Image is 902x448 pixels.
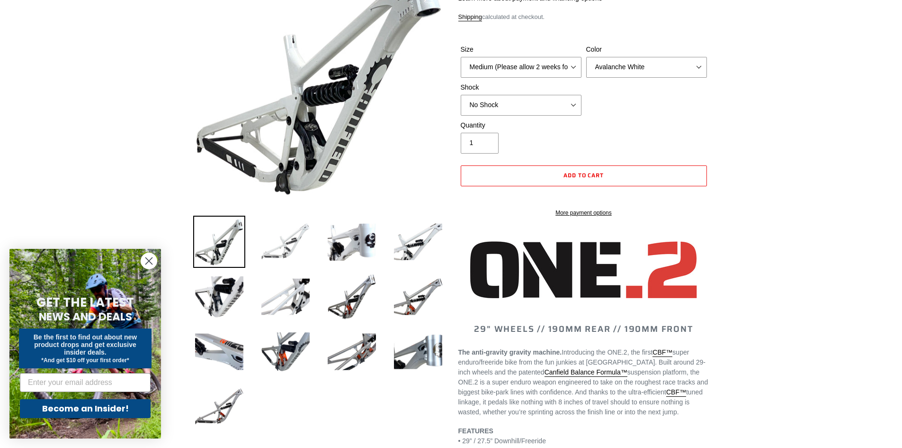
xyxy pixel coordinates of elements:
[562,348,652,356] span: Introducing the ONE.2, the first
[39,309,132,324] span: NEWS AND DEALS
[193,271,245,323] img: Load image into Gallery viewer, ONE.2 Super Enduro - Frameset
[259,271,312,323] img: Load image into Gallery viewer, ONE.2 Super Enduro - Frameset
[193,381,245,433] img: Load image into Gallery viewer, ONE.2 Super Enduro - Frameset
[141,253,157,269] button: Close dialog
[392,271,444,323] img: Load image into Gallery viewer, ONE.2 Super Enduro - Frameset
[326,326,378,378] img: Load image into Gallery viewer, ONE.2 Super Enduro - Frameset
[326,271,378,323] img: Load image into Gallery viewer, ONE.2 Super Enduro - Frameset
[458,368,708,396] span: suspension platform, the ONE.2 is a super enduro weapon engineered to take on the roughest race t...
[461,165,707,186] button: Add to cart
[36,294,134,311] span: GET THE LATEST
[458,348,562,356] strong: The anti-gravity gravity machine.
[461,82,581,92] label: Shock
[563,171,604,180] span: Add to cart
[666,388,686,397] a: CBF™
[474,322,693,336] span: 29" WHEELS // 190MM REAR // 190MM FRONT
[193,216,245,268] img: Load image into Gallery viewer, ONE.2 Super Enduro - Frameset
[41,357,129,364] span: *And get $10 off your first order*
[20,373,151,392] input: Enter your email address
[259,216,312,268] img: Load image into Gallery viewer, ONE.2 Super Enduro - Frameset
[193,326,245,378] img: Load image into Gallery viewer, ONE.2 Super Enduro - Frameset
[461,120,581,130] label: Quantity
[458,348,706,376] span: super enduro/freeride bike from the fun junkies at [GEOGRAPHIC_DATA]. Built around 29-inch wheels...
[461,45,581,55] label: Size
[461,209,707,217] a: More payment options
[545,368,627,377] a: Canfield Balance Formula™
[458,427,493,435] strong: FEATURES
[259,326,312,378] img: Load image into Gallery viewer, ONE.2 Super Enduro - Frameset
[458,13,482,21] a: Shipping
[652,348,672,357] a: CBF™
[326,216,378,268] img: Load image into Gallery viewer, ONE.2 Super Enduro - Frameset
[586,45,707,55] label: Color
[392,216,444,268] img: Load image into Gallery viewer, ONE.2 Super Enduro - Frameset
[458,12,709,22] div: calculated at checkout.
[20,399,151,418] button: Become an Insider!
[458,388,703,416] span: tuned linkage, it pedals like nothing with 8 inches of travel should to ensure nothing is wasted,...
[34,333,137,356] span: Be the first to find out about new product drops and get exclusive insider deals.
[392,326,444,378] img: Load image into Gallery viewer, ONE.2 Super Enduro - Frameset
